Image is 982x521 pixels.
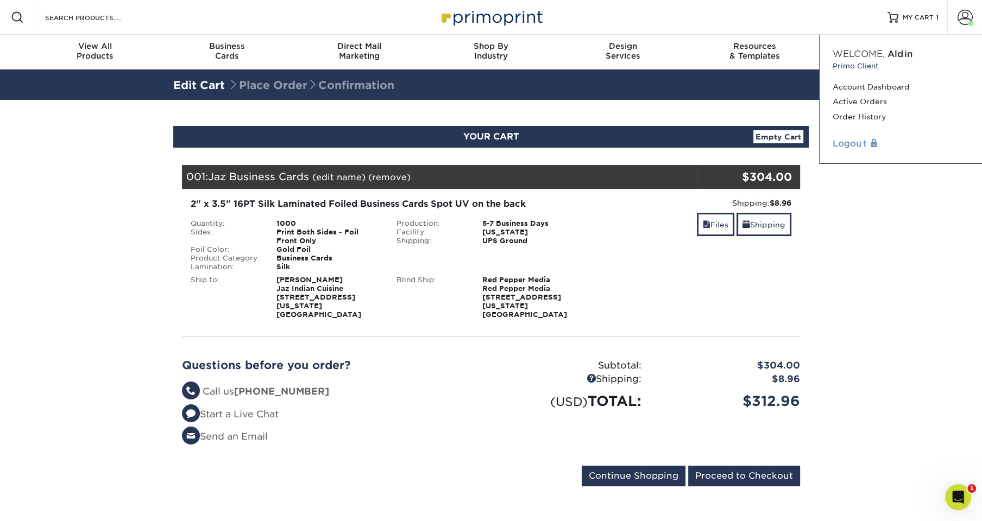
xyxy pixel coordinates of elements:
a: Active Orders [833,94,969,109]
a: Resources& Templates [689,35,821,69]
div: Shipping: [388,237,474,245]
img: Primoprint [437,5,545,29]
span: MY CART [903,13,934,22]
span: Business [161,41,293,51]
strong: [PHONE_NUMBER] [234,386,329,397]
div: Marketing [293,41,425,61]
div: TOTAL: [491,391,650,411]
a: BusinessCards [161,35,293,69]
span: Direct Mail [293,41,425,51]
a: Shipping [736,213,791,236]
a: Start a Live Chat [182,409,279,420]
div: $312.96 [650,391,808,411]
span: files [703,220,710,229]
div: $8.96 [650,372,808,386]
li: Call us [182,385,483,399]
span: shipping [742,220,750,229]
span: Design [557,41,689,51]
div: Blind Ship: [388,276,474,319]
div: Products [29,41,161,61]
a: Account Dashboard [833,80,969,94]
div: Services [557,41,689,61]
a: Direct MailMarketing [293,35,425,69]
div: [US_STATE] [474,228,594,237]
div: Shipping: [491,372,650,386]
span: Shop By [425,41,557,51]
div: Ship to: [182,276,268,319]
span: View All [29,41,161,51]
div: Print Both Sides - Foil Front Only [268,228,388,245]
a: Shop ByIndustry [425,35,557,69]
div: Gold Foil [268,245,388,254]
div: 2" x 3.5" 16PT Silk Laminated Foiled Business Cards Spot UV on the back [191,198,586,211]
a: Edit Cart [173,79,225,92]
input: Continue Shopping [582,466,685,486]
strong: $8.96 [770,199,791,207]
strong: Red Pepper Media Red Pepper Media [STREET_ADDRESS] [US_STATE][GEOGRAPHIC_DATA] [482,276,566,319]
a: Order History [833,110,969,124]
div: Production: [388,219,474,228]
a: Empty Cart [753,130,803,143]
div: Lamination: [182,263,268,271]
span: Jaz Business Cards [208,170,309,182]
input: Proceed to Checkout [688,466,800,486]
small: Primo Client [833,61,969,71]
span: 1 [936,14,939,21]
a: (remove) [368,172,411,182]
a: Files [697,213,734,236]
div: Sides: [182,228,268,245]
span: 1 [967,484,976,493]
small: (USD) [550,395,588,409]
div: UPS Ground [474,237,594,245]
span: Welcome, [833,49,885,59]
div: Shipping: [602,198,791,208]
div: $304.00 [650,359,808,373]
span: Place Order Confirmation [228,79,394,92]
div: 5-7 Business Days [474,219,594,228]
a: DesignServices [557,35,689,69]
div: Industry [425,41,557,61]
a: Send an Email [182,431,268,442]
span: Resources [689,41,821,51]
div: Business Cards [268,254,388,263]
div: Silk [268,263,388,271]
div: & Templates [689,41,821,61]
div: Product Category: [182,254,268,263]
span: Aldin [887,49,912,59]
div: Cards [161,41,293,61]
a: View AllProducts [29,35,161,69]
div: Subtotal: [491,359,650,373]
div: Quantity: [182,219,268,228]
strong: [PERSON_NAME] Jaz Indian Cuisine [STREET_ADDRESS] [US_STATE][GEOGRAPHIC_DATA] [276,276,361,319]
input: SEARCH PRODUCTS..... [44,11,150,24]
div: $304.00 [697,169,792,185]
a: (edit name) [312,172,366,182]
h2: Questions before you order? [182,359,483,372]
div: Foil Color: [182,245,268,254]
div: 1000 [268,219,388,228]
iframe: Intercom live chat [945,484,971,510]
a: Logout [833,137,969,150]
span: YOUR CART [463,131,519,142]
div: Facility: [388,228,474,237]
div: 001: [182,165,697,189]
